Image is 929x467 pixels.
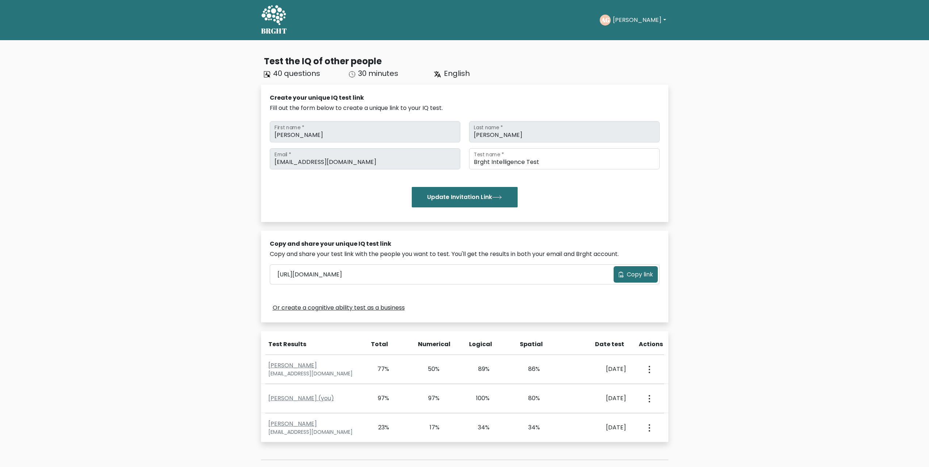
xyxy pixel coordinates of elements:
[268,361,317,370] a: [PERSON_NAME]
[569,394,626,403] div: [DATE]
[627,270,653,279] span: Copy link
[369,394,389,403] div: 97%
[419,394,439,403] div: 97%
[639,340,664,349] div: Actions
[519,423,540,432] div: 34%
[469,394,490,403] div: 100%
[614,266,658,283] button: Copy link
[369,365,389,374] div: 77%
[273,68,320,79] span: 40 questions
[270,250,660,259] div: Copy and share your test link with the people you want to test. You'll get the results in both yo...
[419,423,439,432] div: 17%
[270,240,660,248] div: Copy and share your unique IQ test link
[571,340,630,349] div: Date test
[519,394,540,403] div: 80%
[419,365,439,374] div: 50%
[261,27,287,35] h5: BRGHT
[268,420,317,428] a: [PERSON_NAME]
[412,187,518,207] button: Update Invitation Link
[611,15,668,25] button: [PERSON_NAME]
[469,340,490,349] div: Logical
[270,148,460,169] input: Email
[569,423,626,432] div: [DATE]
[601,16,610,24] text: AG
[261,3,287,37] a: BRGHT
[270,93,660,102] div: Create your unique IQ test link
[519,365,540,374] div: 86%
[358,68,398,79] span: 30 minutes
[369,423,389,432] div: 23%
[520,340,541,349] div: Spatial
[268,370,360,378] div: [EMAIL_ADDRESS][DOMAIN_NAME]
[268,428,360,436] div: [EMAIL_ADDRESS][DOMAIN_NAME]
[268,340,358,349] div: Test Results
[469,423,490,432] div: 34%
[469,365,490,374] div: 89%
[444,68,470,79] span: English
[469,121,660,142] input: Last name
[270,104,660,112] div: Fill out the form below to create a unique link to your IQ test.
[469,148,660,169] input: Test name
[264,55,668,68] div: Test the IQ of other people
[273,303,405,312] a: Or create a cognitive ability test as a business
[418,340,439,349] div: Numerical
[367,340,388,349] div: Total
[569,365,626,374] div: [DATE]
[270,121,460,142] input: First name
[268,394,334,402] a: [PERSON_NAME] (you)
